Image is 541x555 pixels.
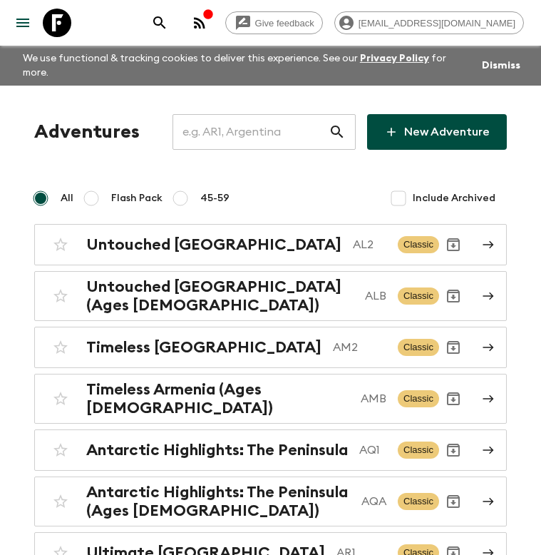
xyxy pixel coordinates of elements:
[61,191,73,205] span: All
[86,338,321,357] h2: Timeless [GEOGRAPHIC_DATA]
[398,339,439,356] span: Classic
[439,333,468,362] button: Archive
[351,18,523,29] span: [EMAIL_ADDRESS][DOMAIN_NAME]
[172,112,329,152] input: e.g. AR1, Argentina
[361,390,386,407] p: AMB
[439,487,468,516] button: Archive
[34,224,507,265] a: Untouched [GEOGRAPHIC_DATA]AL2ClassicArchive
[34,429,507,471] a: Antarctic Highlights: The PeninsulaAQ1ClassicArchive
[398,493,439,510] span: Classic
[34,118,140,146] h1: Adventures
[334,11,524,34] div: [EMAIL_ADDRESS][DOMAIN_NAME]
[398,236,439,253] span: Classic
[145,9,174,37] button: search adventures
[478,56,524,76] button: Dismiss
[367,114,507,150] a: New Adventure
[398,287,439,305] span: Classic
[333,339,386,356] p: AM2
[361,493,386,510] p: AQA
[34,271,507,321] a: Untouched [GEOGRAPHIC_DATA] (Ages [DEMOGRAPHIC_DATA])ALBClassicArchive
[439,385,468,413] button: Archive
[359,442,386,459] p: AQ1
[86,441,348,459] h2: Antarctic Highlights: The Peninsula
[34,477,507,526] a: Antarctic Highlights: The Peninsula (Ages [DEMOGRAPHIC_DATA])AQAClassicArchive
[200,191,230,205] span: 45-59
[86,277,354,315] h2: Untouched [GEOGRAPHIC_DATA] (Ages [DEMOGRAPHIC_DATA])
[398,390,439,407] span: Classic
[413,191,495,205] span: Include Archived
[17,46,478,86] p: We use functional & tracking cookies to deliver this experience. See our for more.
[86,380,349,417] h2: Timeless Armenia (Ages [DEMOGRAPHIC_DATA])
[439,282,468,310] button: Archive
[398,442,439,459] span: Classic
[34,327,507,368] a: Timeless [GEOGRAPHIC_DATA]AM2ClassicArchive
[439,230,468,259] button: Archive
[34,374,507,424] a: Timeless Armenia (Ages [DEMOGRAPHIC_DATA])AMBClassicArchive
[86,483,350,520] h2: Antarctic Highlights: The Peninsula (Ages [DEMOGRAPHIC_DATA])
[111,191,163,205] span: Flash Pack
[86,235,341,254] h2: Untouched [GEOGRAPHIC_DATA]
[225,11,323,34] a: Give feedback
[360,54,429,63] a: Privacy Policy
[353,236,386,253] p: AL2
[9,9,37,37] button: menu
[439,436,468,464] button: Archive
[247,18,322,29] span: Give feedback
[365,287,386,305] p: ALB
